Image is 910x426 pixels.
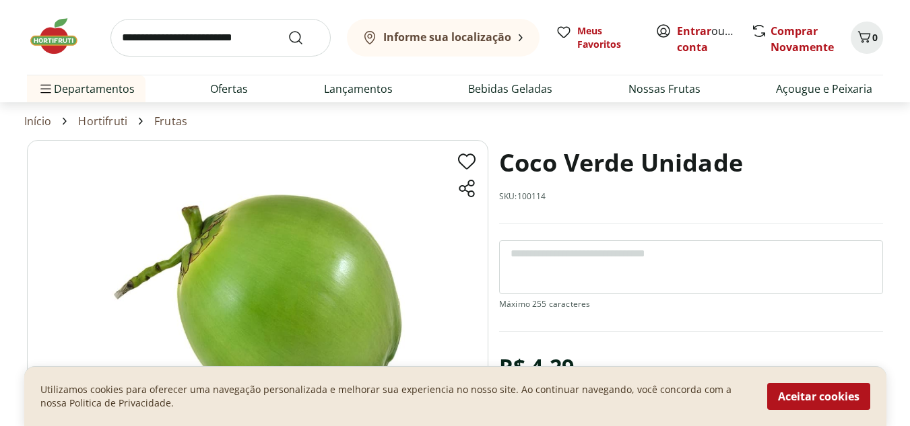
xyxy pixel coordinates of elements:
img: Hortifruti [27,16,94,57]
span: 0 [872,31,878,44]
button: Menu [38,73,54,105]
a: Meus Favoritos [556,24,639,51]
button: Submit Search [288,30,320,46]
a: Nossas Frutas [628,81,701,97]
button: Aceitar cookies [767,383,870,410]
span: Departamentos [38,73,135,105]
b: Informe sua localização [383,30,511,44]
span: Meus Favoritos [577,24,639,51]
button: Informe sua localização [347,19,540,57]
a: Ofertas [210,81,248,97]
a: Comprar Novamente [771,24,834,55]
h1: Coco Verde Unidade [499,140,743,186]
span: ou [677,23,737,55]
button: Carrinho [851,22,883,54]
a: Açougue e Peixaria [776,81,872,97]
a: Entrar [677,24,711,38]
a: Bebidas Geladas [468,81,552,97]
p: SKU: 100114 [499,191,546,202]
a: Criar conta [677,24,751,55]
input: search [110,19,331,57]
a: Lançamentos [324,81,393,97]
a: Hortifruti [78,115,127,127]
p: Utilizamos cookies para oferecer uma navegação personalizada e melhorar sua experiencia no nosso ... [40,383,751,410]
a: Frutas [154,115,187,127]
div: R$ 4,29 [499,348,574,386]
a: Início [24,115,52,127]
